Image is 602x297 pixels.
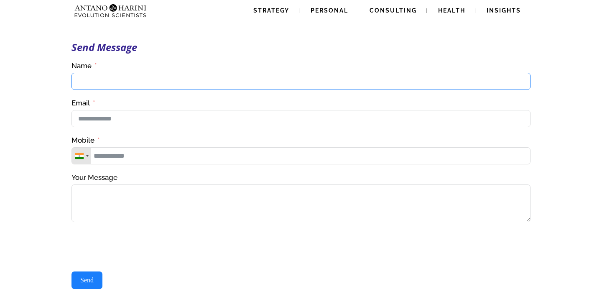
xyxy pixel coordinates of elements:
[72,148,91,164] div: Telephone country code
[71,271,102,289] button: Send
[71,136,100,145] label: Mobile
[71,173,117,182] label: Your Message
[71,147,531,164] input: Mobile
[71,184,531,222] textarea: Your Message
[71,110,531,127] input: Email
[438,7,465,14] span: Health
[71,98,95,108] label: Email
[71,230,199,263] iframe: reCAPTCHA
[253,7,289,14] span: Strategy
[71,40,137,54] strong: Send Message
[71,61,97,71] label: Name
[311,7,348,14] span: Personal
[487,7,521,14] span: Insights
[370,7,417,14] span: Consulting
